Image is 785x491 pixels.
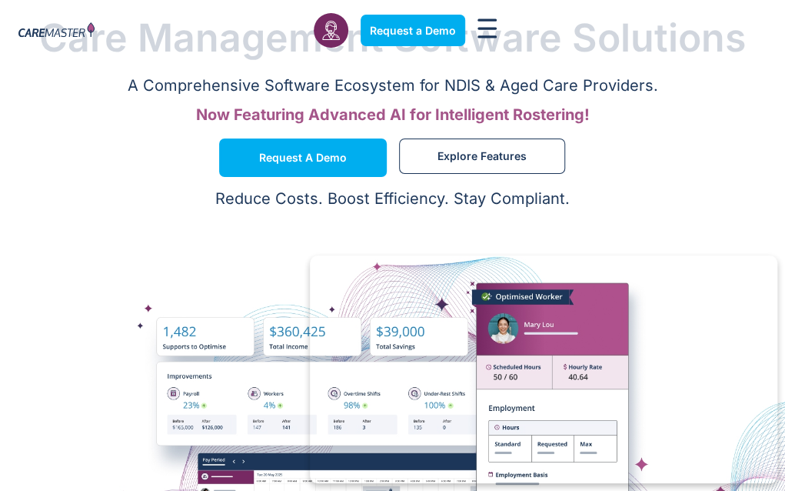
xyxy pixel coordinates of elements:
iframe: Popup CTA [310,256,777,483]
div: Menu Toggle [477,18,497,42]
p: A Comprehensive Software Ecosystem for NDIS & Aged Care Providers. [15,76,770,95]
img: CareMaster Logo [18,22,95,39]
a: Explore Features [399,139,565,174]
span: Request a Demo [259,154,347,162]
span: Explore Features [437,152,527,160]
p: Reduce Costs. Boost Efficiency. Stay Compliant. [9,189,776,208]
span: Now Featuring Advanced AI for Intelligent Rostering! [196,105,590,124]
span: Request a Demo [370,24,456,37]
a: Request a Demo [361,15,465,46]
a: Request a Demo [219,139,387,177]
